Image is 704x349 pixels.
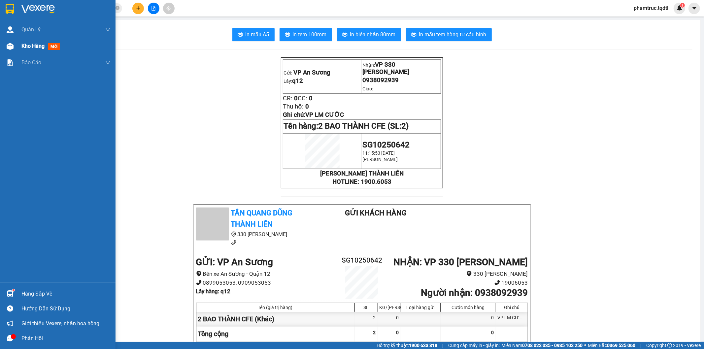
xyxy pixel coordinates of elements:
img: warehouse-icon [7,26,14,33]
button: printerIn mẫu tem hàng tự cấu hình [406,28,492,41]
span: copyright [667,343,672,348]
span: environment [196,271,202,276]
span: down [105,27,111,32]
button: caret-down [688,3,700,14]
img: solution-icon [7,59,14,66]
p: Nhận: [362,61,440,76]
div: Cước món hàng [442,305,494,310]
b: Tân Quang Dũng Thành Liên [231,209,293,229]
li: 0899053053, 0909053053 [196,278,334,287]
img: warehouse-icon [7,43,14,50]
span: SG10250642 [362,140,410,149]
span: VP An Sương [3,7,31,22]
span: 0 [13,36,17,44]
h2: SG10250642 [334,255,390,266]
span: Giao: [362,86,373,91]
span: 1 [681,3,684,8]
li: 330 [PERSON_NAME] [389,270,528,278]
span: aim [166,6,171,11]
span: Giao: [50,27,62,34]
sup: 1 [13,289,15,291]
span: VP 330 [PERSON_NAME] [50,4,96,18]
span: Tổng cộng [198,330,229,338]
div: 2 BAO THÀNH CFE (Khác) [196,312,355,327]
span: In biên nhận 80mm [350,30,396,39]
span: notification [7,320,13,327]
span: ⚪️ [584,344,586,347]
p: Gửi: [3,7,49,22]
span: question-circle [7,305,13,312]
span: q12 [13,23,23,30]
span: 2 [373,330,376,335]
div: SL [356,305,376,310]
span: Ghi chú: [283,111,344,118]
div: VP LM CƯỚC [496,312,528,327]
span: Miền Nam [501,342,583,349]
button: printerIn biên nhận 80mm [337,28,401,41]
div: 0 [378,312,401,327]
span: Lấy: [3,23,23,30]
li: 330 [PERSON_NAME] [196,230,319,238]
span: 0938092939 [50,19,86,26]
div: Loại hàng gửi [403,305,439,310]
span: VP 330 [PERSON_NAME] [362,61,409,76]
div: Phản hồi [21,333,111,343]
span: 11:15:53 [DATE] [362,150,395,156]
strong: 0708 023 035 - 0935 103 250 [522,343,583,348]
b: NHẬN : VP 330 [PERSON_NAME] [393,257,528,268]
div: KG/[PERSON_NAME] [380,305,399,310]
li: Bến xe An Sương - Quận 12 [196,270,334,278]
span: plus [136,6,141,11]
span: Kho hàng [21,43,45,49]
span: [PERSON_NAME] [362,157,398,162]
div: Hướng dẫn sử dụng [21,304,111,314]
span: close-circle [116,5,119,12]
div: Tên (giá trị hàng) [198,305,353,310]
span: 0 [491,330,494,335]
button: plus [132,3,144,14]
span: Thu hộ: [2,45,23,52]
span: Miền Bắc [588,342,635,349]
p: Nhận: [50,4,96,18]
span: CC: [17,36,26,44]
span: caret-down [691,5,697,11]
span: Báo cáo [21,58,41,67]
span: file-add [151,6,156,11]
strong: [PERSON_NAME] THÀNH LIÊN [320,170,404,177]
span: Cung cấp máy in - giấy in: [448,342,500,349]
span: printer [411,32,417,38]
button: printerIn tem 100mm [280,28,332,41]
p: Gửi: [284,69,361,76]
span: printer [285,32,290,38]
span: 0 [305,103,309,110]
span: 2) [401,121,409,131]
span: printer [342,32,348,38]
span: 0 [396,330,399,335]
span: 0 [309,95,313,102]
div: 0 [441,312,496,327]
button: printerIn mẫu A5 [232,28,275,41]
span: | [640,342,641,349]
span: q12 [292,77,303,84]
span: phone [231,240,236,245]
span: CR: [2,36,12,44]
button: aim [163,3,175,14]
span: phone [494,280,500,285]
span: Giới thiệu Vexere, nhận hoa hồng [21,319,99,328]
sup: 1 [680,3,685,8]
span: 0938092939 [362,77,399,84]
span: | [442,342,443,349]
b: GỬI : VP An Sương [196,257,273,268]
div: 2 [355,312,378,327]
span: VP An Sương [293,69,330,76]
span: VP LM CƯỚC [305,111,344,118]
span: CR: [283,95,292,102]
span: message [7,335,13,341]
span: Thu hộ: [283,103,304,110]
span: 0 [28,36,32,44]
button: file-add [148,3,159,14]
b: Lấy hàng : q12 [196,288,231,295]
strong: HOTLINE: 1900.6053 [332,178,391,185]
span: Quản Lý [21,25,41,34]
span: printer [238,32,243,38]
